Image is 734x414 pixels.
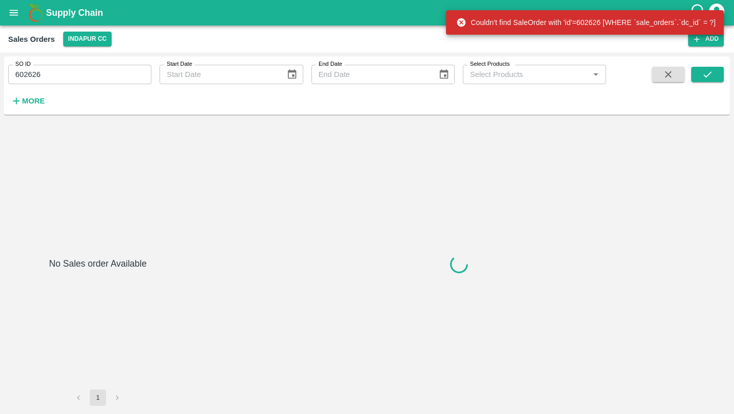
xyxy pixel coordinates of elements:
button: open drawer [2,1,25,24]
strong: More [22,97,45,105]
button: Choose date [434,65,454,84]
input: Select Products [466,68,586,81]
div: customer-support [690,4,707,22]
b: Supply Chain [46,8,103,18]
input: Start Date [160,65,278,84]
label: Start Date [167,60,192,68]
img: logo [25,3,46,23]
button: page 1 [90,390,106,406]
button: Select DC [63,32,112,46]
button: More [8,92,47,110]
button: Open [589,68,602,81]
div: Couldn't find SaleOrder with 'id'=602626 [WHERE `sale_orders`.`dc_id` = ?] [456,13,716,32]
input: Enter SO ID [8,65,151,84]
label: SO ID [15,60,31,68]
a: Supply Chain [46,6,690,20]
div: Sales Orders [8,33,55,46]
label: Select Products [470,60,510,68]
label: End Date [319,60,342,68]
nav: pagination navigation [69,390,127,406]
button: Choose date [282,65,302,84]
input: End Date [311,65,430,84]
button: Add [688,32,724,46]
div: account of current user [707,2,726,23]
h6: No Sales order Available [49,256,146,390]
